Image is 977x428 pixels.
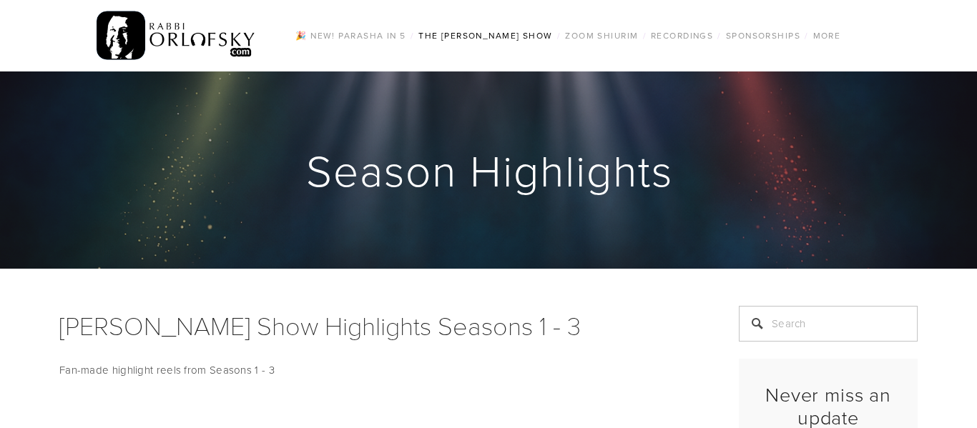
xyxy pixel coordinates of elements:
a: Zoom Shiurim [561,26,642,45]
a: Sponsorships [722,26,805,45]
a: 🎉 NEW! Parasha in 5 [291,26,410,45]
span: / [805,29,808,41]
span: / [717,29,721,41]
h1: Season Highlights [59,147,919,193]
a: The [PERSON_NAME] Show [414,26,557,45]
a: Recordings [647,26,717,45]
input: Search [739,306,918,342]
span: / [411,29,414,41]
p: Fan-made highlight reels from Seasons 1 - 3 [59,362,703,379]
h1: [PERSON_NAME] Show Highlights Seasons 1 - 3 [59,306,703,344]
a: More [809,26,845,45]
span: / [557,29,561,41]
img: RabbiOrlofsky.com [97,8,256,64]
span: / [643,29,647,41]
